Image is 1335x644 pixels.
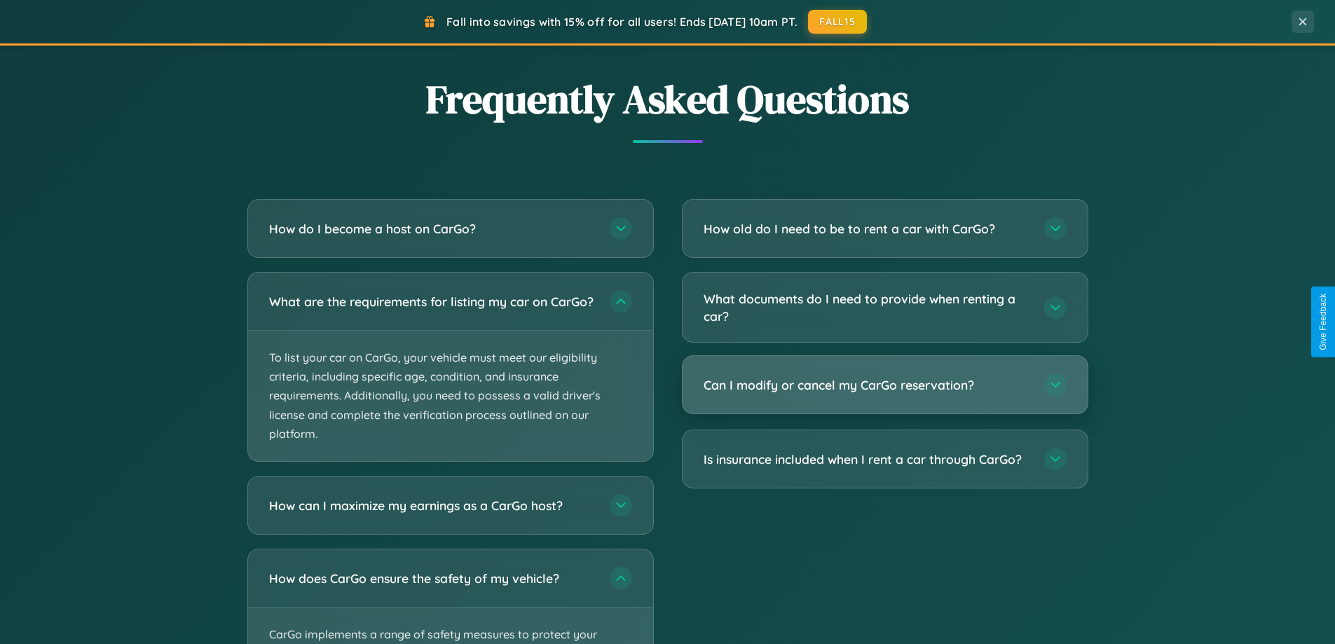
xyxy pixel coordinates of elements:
h3: How old do I need to be to rent a car with CarGo? [704,220,1030,238]
p: To list your car on CarGo, your vehicle must meet our eligibility criteria, including specific ag... [248,331,653,461]
div: Give Feedback [1318,294,1328,350]
h3: How can I maximize my earnings as a CarGo host? [269,497,596,514]
button: FALL15 [808,10,867,34]
h3: Is insurance included when I rent a car through CarGo? [704,451,1030,468]
h3: What are the requirements for listing my car on CarGo? [269,293,596,310]
h2: Frequently Asked Questions [247,72,1088,126]
h3: How do I become a host on CarGo? [269,220,596,238]
h3: How does CarGo ensure the safety of my vehicle? [269,570,596,587]
h3: What documents do I need to provide when renting a car? [704,290,1030,324]
span: Fall into savings with 15% off for all users! Ends [DATE] 10am PT. [446,15,797,29]
h3: Can I modify or cancel my CarGo reservation? [704,376,1030,394]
